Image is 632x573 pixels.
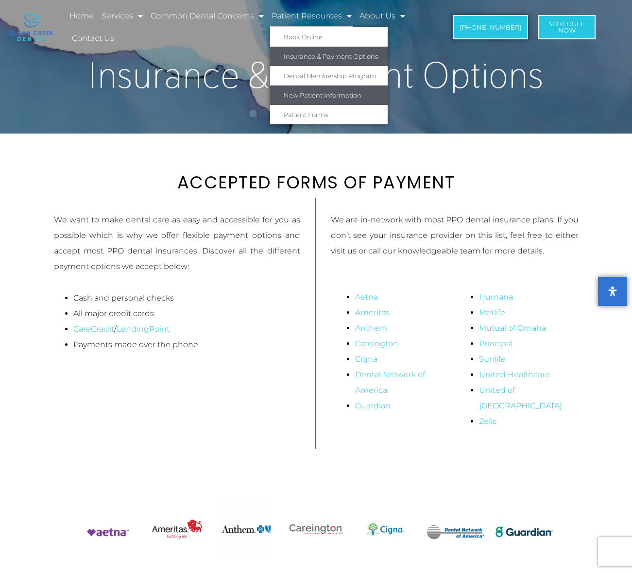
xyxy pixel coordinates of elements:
a: Patient Forms [270,105,388,124]
a: Metlife [479,308,505,317]
a: CareCredit [73,324,114,334]
li: Cash and personal checks [73,290,300,306]
button: Open Accessibility Panel [598,277,627,306]
a: Home [68,5,95,27]
a: Guardian [355,401,391,410]
a: Ameritas [355,308,390,317]
li: Payments made over the phone [73,337,300,353]
a: Dental Network of America [355,370,425,395]
img: Cigna Dental Insurance Accepted [359,502,412,556]
a: Insurance & Payment Options [270,47,388,66]
a: Book Online [270,27,388,47]
h1: Insurance & Payment Options [39,57,593,93]
a: Zelis [479,417,496,426]
a: Cigna [355,354,377,364]
img: Aetna Dental Insurance Accepted in Fairview TX [87,511,129,553]
img: Dental Network of America Dental Insurance Accepted [425,502,485,562]
a: Contact Us [70,27,116,50]
img: Guardian Dental Insurance Accepted [495,502,554,562]
a: Principal [479,339,512,348]
img: Careington Dental Insurance Accepted [289,502,343,556]
span: [PHONE_NUMBER] [460,24,521,31]
a: United Healthcare [479,370,550,379]
a: United of [GEOGRAPHIC_DATA] [479,386,562,410]
a: Careington [355,339,398,348]
a: Mutual of Omaha [479,323,546,333]
li: / [73,321,300,337]
a: Patient Resources [270,5,353,27]
img: logo [10,14,53,41]
a: Humana [479,292,513,302]
span: Schedule Now [548,21,585,34]
a: Dental Membership Program [270,66,388,85]
p: We are in-network with most PPO dental insurance plans. If you don’t see your insurance provider ... [331,212,579,259]
nav: Menu [68,5,433,50]
ul: Patient Resources [270,27,388,124]
a: Anthem [355,323,387,333]
a: [PHONE_NUMBER] [453,15,528,39]
a: Common Dental Concerns [149,5,265,27]
a: ScheduleNow [538,15,596,39]
a: Aetna [355,292,378,302]
a: LendingPoint [117,324,170,334]
a: Services [100,5,144,27]
li: All major credit cards [73,306,300,321]
a: Sunlife [479,354,506,364]
a: About Us [358,5,407,27]
p: We want to make dental care as easy and accessible for you as possible which is why we offer flex... [54,212,300,274]
a: New Patient Information [270,85,388,105]
img: Ameritas Dental Insurance Accepted [150,502,204,556]
img: Anthem Dental Insurance Accepted [220,502,273,556]
h2: ACCEPTED FORMS OF PAYMENT [44,172,588,193]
